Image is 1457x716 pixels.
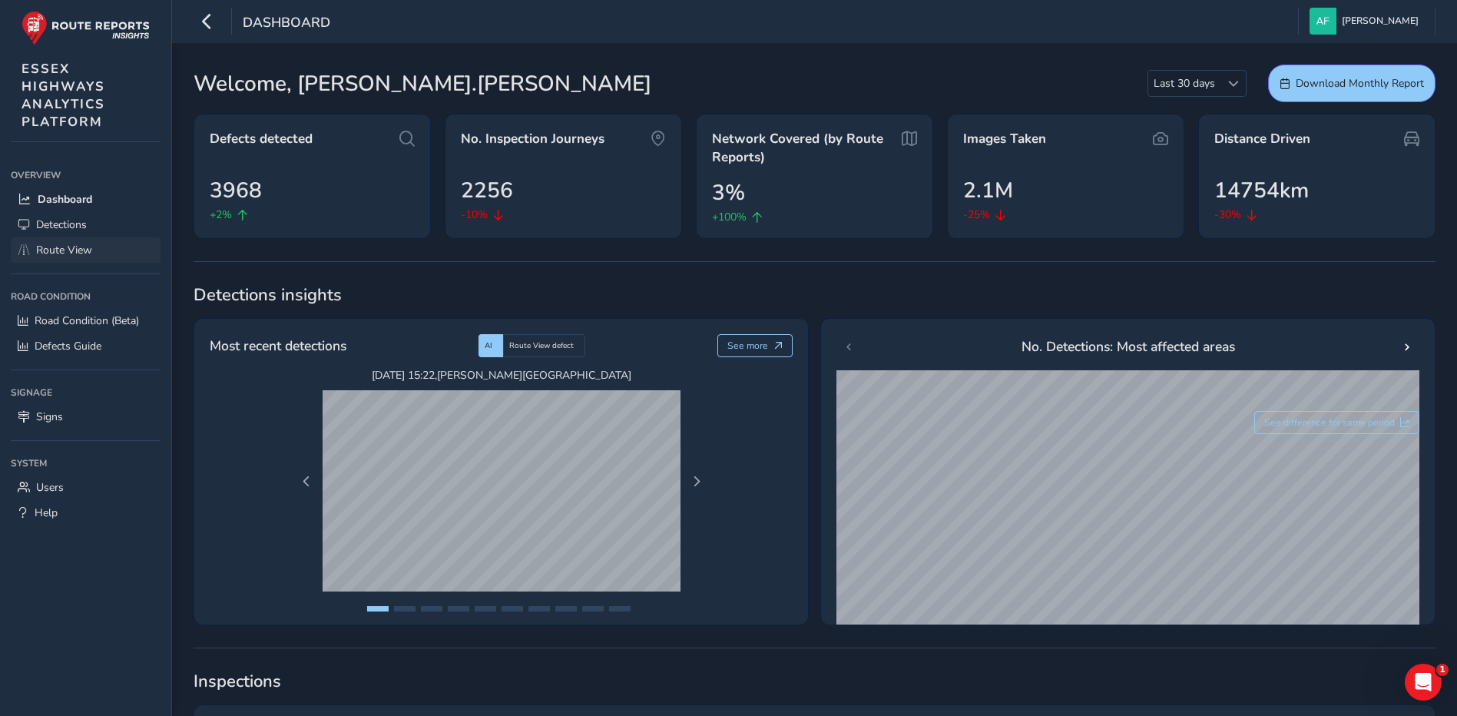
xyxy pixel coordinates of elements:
[502,606,523,612] button: Page 6
[1214,130,1310,148] span: Distance Driven
[475,606,496,612] button: Page 5
[555,606,577,612] button: Page 8
[394,606,416,612] button: Page 2
[11,500,161,525] a: Help
[1264,416,1395,429] span: See difference for same period
[1310,8,1336,35] img: diamond-layout
[712,177,745,209] span: 3%
[1342,8,1419,35] span: [PERSON_NAME]
[1214,207,1241,223] span: -30%
[582,606,604,612] button: Page 9
[11,285,161,308] div: Road Condition
[421,606,442,612] button: Page 3
[210,130,313,148] span: Defects detected
[461,130,604,148] span: No. Inspection Journeys
[1022,336,1235,356] span: No. Detections: Most affected areas
[11,475,161,500] a: Users
[963,174,1013,207] span: 2.1M
[194,670,1435,693] span: Inspections
[1405,664,1442,701] iframe: Intercom live chat
[485,340,492,351] span: AI
[712,209,747,225] span: +100%
[609,606,631,612] button: Page 10
[210,207,232,223] span: +2%
[448,606,469,612] button: Page 4
[727,340,768,352] span: See more
[194,68,651,100] span: Welcome, [PERSON_NAME].[PERSON_NAME]
[11,308,161,333] a: Road Condition (Beta)
[210,174,262,207] span: 3968
[963,207,990,223] span: -25%
[35,506,58,520] span: Help
[717,334,793,357] button: See more
[323,368,680,383] span: [DATE] 15:22 , [PERSON_NAME][GEOGRAPHIC_DATA]
[963,130,1046,148] span: Images Taken
[22,60,105,131] span: ESSEX HIGHWAYS ANALYTICS PLATFORM
[478,334,503,357] div: AI
[11,404,161,429] a: Signs
[367,606,389,612] button: Page 1
[1214,174,1309,207] span: 14754km
[503,334,585,357] div: Route View defect
[296,471,317,492] button: Previous Page
[1148,71,1220,96] span: Last 30 days
[243,13,330,35] span: Dashboard
[11,333,161,359] a: Defects Guide
[11,381,161,404] div: Signage
[11,187,161,212] a: Dashboard
[11,212,161,237] a: Detections
[11,164,161,187] div: Overview
[36,409,63,424] span: Signs
[11,237,161,263] a: Route View
[712,130,896,166] span: Network Covered (by Route Reports)
[1268,65,1435,102] button: Download Monthly Report
[35,313,139,328] span: Road Condition (Beta)
[1310,8,1424,35] button: [PERSON_NAME]
[11,452,161,475] div: System
[686,471,707,492] button: Next Page
[528,606,550,612] button: Page 7
[1296,76,1424,91] span: Download Monthly Report
[36,243,92,257] span: Route View
[509,340,574,351] span: Route View defect
[36,480,64,495] span: Users
[1254,411,1420,434] button: See difference for same period
[461,207,488,223] span: -10%
[461,174,513,207] span: 2256
[38,192,92,207] span: Dashboard
[36,217,87,232] span: Detections
[194,283,1435,307] span: Detections insights
[35,339,101,353] span: Defects Guide
[1436,664,1449,676] span: 1
[22,11,150,45] img: rr logo
[210,336,346,356] span: Most recent detections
